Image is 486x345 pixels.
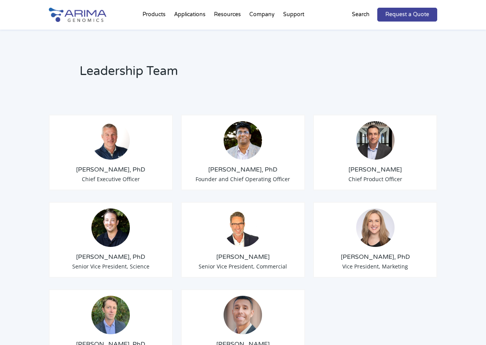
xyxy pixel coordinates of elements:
[91,208,130,247] img: Anthony-Schmitt_Arima-Genomics.png
[187,165,299,174] h3: [PERSON_NAME], PhD
[55,165,167,174] h3: [PERSON_NAME], PhD
[320,165,431,174] h3: [PERSON_NAME]
[80,63,335,86] h2: Leadership Team
[348,175,402,183] span: Chief Product Officer
[224,296,262,334] img: A.-Seltser-Headshot.jpeg
[352,10,370,20] p: Search
[342,263,408,270] span: Vice President, Marketing
[196,175,290,183] span: Founder and Chief Operating Officer
[55,253,167,261] h3: [PERSON_NAME], PhD
[356,121,395,160] img: Chris-Roberts.jpg
[199,263,287,270] span: Senior Vice President, Commercial
[72,263,149,270] span: Senior Vice President, Science
[356,208,395,247] img: 19364919-cf75-45a2-a608-1b8b29f8b955.jpg
[91,121,130,160] img: Tom-Willis.jpg
[49,8,106,22] img: Arima-Genomics-logo
[82,175,140,183] span: Chief Executive Officer
[224,208,262,247] img: David-Duvall-Headshot.jpg
[224,121,262,160] img: Sid-Selvaraj_Arima-Genomics.png
[91,296,130,334] img: 1632501909860.jpeg
[377,8,437,22] a: Request a Quote
[320,253,431,261] h3: [PERSON_NAME], PhD
[187,253,299,261] h3: [PERSON_NAME]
